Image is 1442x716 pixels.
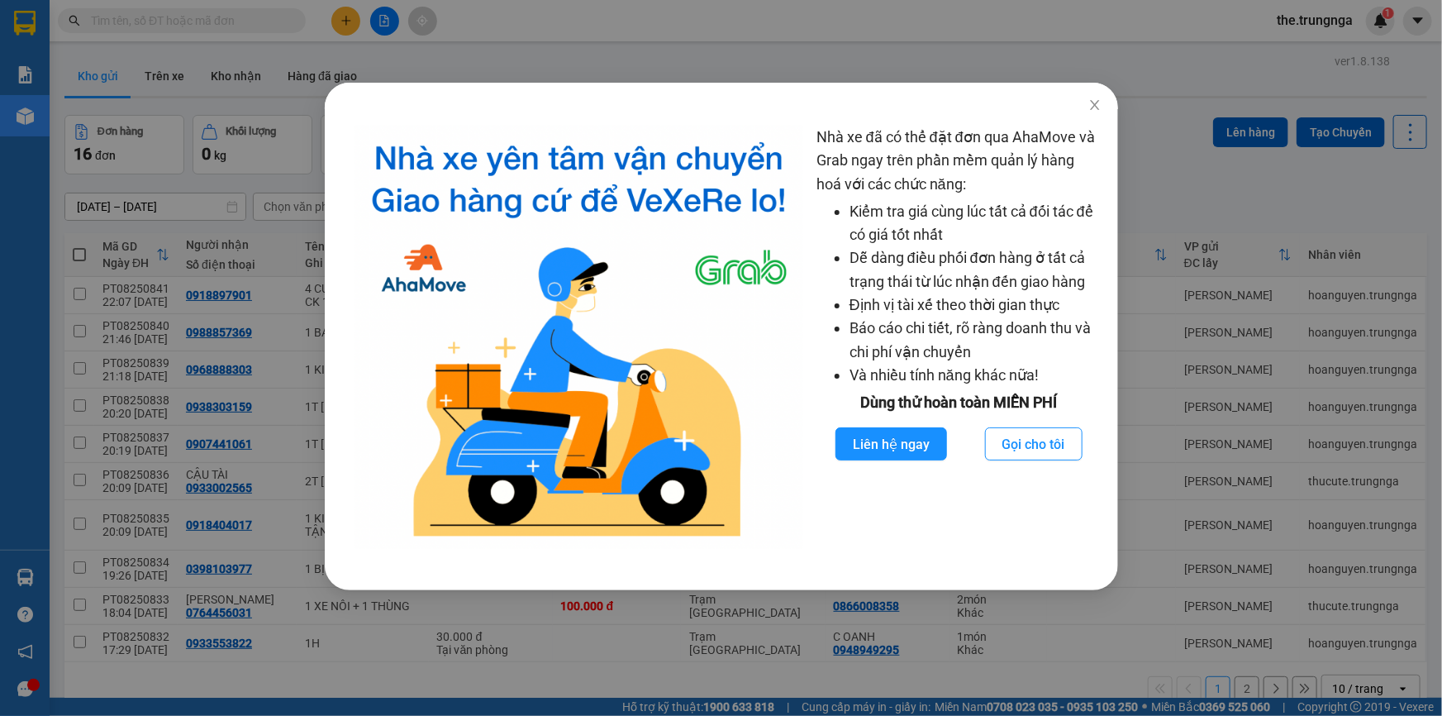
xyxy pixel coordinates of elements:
[1071,83,1117,129] button: Close
[849,317,1101,364] li: Báo cáo chi tiết, rõ ràng doanh thu và chi phí vận chuyển
[1002,434,1064,455] span: Gọi cho tôi
[816,391,1101,414] div: Dùng thử hoàn toàn MIỄN PHÍ
[849,364,1101,387] li: Và nhiều tính năng khác nữa!
[816,126,1101,549] div: Nhà xe đã có thể đặt đơn qua AhaMove và Grab ngay trên phần mềm quản lý hàng hoá với các chức năng:
[852,434,929,455] span: Liên hệ ngay
[1087,98,1101,112] span: close
[984,427,1082,461] button: Gọi cho tôi
[835,427,946,461] button: Liên hệ ngay
[849,246,1101,294] li: Dễ dàng điều phối đơn hàng ở tất cả trạng thái từ lúc nhận đến giao hàng
[355,126,803,549] img: logo
[849,294,1101,317] li: Định vị tài xế theo thời gian thực
[849,200,1101,247] li: Kiểm tra giá cùng lúc tất cả đối tác để có giá tốt nhất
